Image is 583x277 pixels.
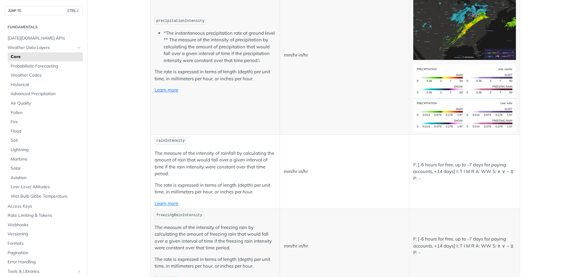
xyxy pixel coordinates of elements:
a: [DATE][DOMAIN_NAME] APIs [5,34,83,43]
a: Historical [8,80,83,89]
span: Solar [11,165,81,171]
span: Versioning [8,231,81,237]
span: Expand image [413,78,516,84]
span: Error Handling [8,259,81,265]
span: Expand image [413,26,516,31]
a: Weather Data LayersHide subpages for Weather Data Layers [5,43,83,52]
a: Tools & LibrariesShow subpages for Tools & Libraries [5,267,83,276]
span: Soil [11,137,81,144]
p: F: [-6 hours for free, up to -7 days for paying accounts, +14 days] I: T I M R A: WW S: ∧ ∨ ~ ⧖ P: - [413,161,516,182]
a: Core [8,52,83,61]
a: Versioning [5,230,83,239]
p: The rate is expressed in terms of length (depth) per unit time, in millimeters per hour, or inche... [155,256,276,270]
a: Low-Level Altitudes [8,182,83,192]
a: Probabilistic Forecasting [8,62,83,71]
a: Learn more [155,200,178,206]
a: Webhooks [5,220,83,230]
a: Access Keys [5,202,83,211]
a: Flood [8,127,83,136]
span: Lightning [11,147,81,153]
p: mm/hr in/hr [284,52,405,59]
span: Rate Limiting & Tokens [8,213,81,219]
p: The rate is expressed in terms of length (depth) per unit time, in millimeters per hour, or inche... [155,182,276,196]
li: *The instantaneous precipitation rate at ground level ** The measure of the intensity of precipit... [164,30,276,64]
a: Soil [8,136,83,145]
span: freezingRainIntensity [156,213,202,217]
p: F: [-6 hours for free, up to -7 days for paying accounts, +14 days] I: T I M R A: WW S: ∧ ∨ ~ ⧖ P: - [413,236,516,256]
span: Low-Level Altitudes [11,184,81,190]
span: Core [11,54,81,60]
p: The rate is expressed in terms of length (depth) per unit time, in millimeters per hour, or inche... [155,68,276,82]
span: Pollen [11,110,81,116]
span: Aviation [11,175,81,181]
a: Aviation [8,173,83,182]
span: Flood [11,128,81,134]
a: Learn more [155,87,178,93]
p: mm/hr in/hr [284,243,405,250]
p: The measure of the intensity of rainfall by calculating the amount of rain that would fall over a... [155,150,276,177]
a: Error Handling [5,258,83,267]
span: Wet Bulb Globe Temperature [11,193,81,199]
button: JUMP TOCTRL-/ [5,6,83,15]
span: rainIntensity [156,139,185,143]
span: Pagination [8,250,81,256]
a: Fire [8,117,83,126]
a: Formats [5,239,83,248]
button: Show subpages for Tools & Libraries [77,269,81,274]
span: Historical [11,82,81,88]
span: Probabilistic Forecasting [11,63,81,69]
button: Hide subpages for Weather Data Layers [77,45,81,50]
span: Tools & Libraries [8,268,75,275]
span: Webhooks [8,222,81,228]
span: Weather Codes [11,72,81,78]
span: Expand image [413,112,516,118]
span: precipitationIntensity [156,19,204,23]
h2: Fundamentals [5,24,83,30]
a: Air Quality [8,99,83,108]
p: mm/hr in/hr [284,168,405,175]
span: Access Keys [8,203,81,209]
a: Lightning [8,145,83,154]
a: Rate Limiting & Tokens [5,211,83,220]
span: Weather Data Layers [8,45,75,51]
p: The measure of the intensity of freezing rain by calculating the amount of freezing rain that wou... [155,224,276,251]
a: Maritime [8,155,83,164]
span: Advanced Precipitation [11,91,81,97]
a: Wet Bulb Globe Temperature [8,192,83,201]
span: CTRL-/ [66,8,80,13]
a: Pagination [5,248,83,258]
span: [DATE][DOMAIN_NAME] APIs [8,35,81,41]
span: Maritime [11,156,81,162]
a: Weather Codes [8,71,83,80]
span: Formats [8,241,81,247]
a: Solar [8,164,83,173]
span: Fire [11,119,81,125]
a: Advanced Precipitation [8,89,83,99]
a: Pollen [8,108,83,117]
span: Air Quality [11,100,81,106]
